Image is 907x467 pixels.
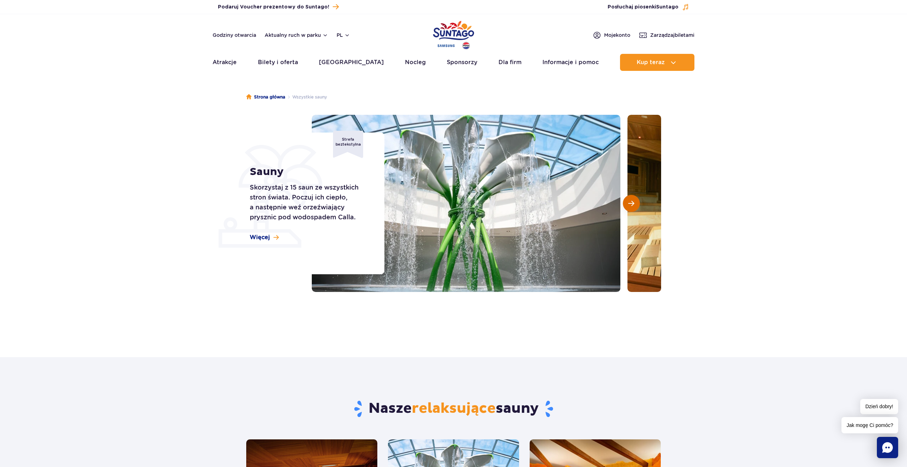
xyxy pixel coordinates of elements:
[604,32,630,39] span: Moje konto
[447,54,477,71] a: Sponsorzy
[620,54,694,71] button: Kup teraz
[265,32,328,38] button: Aktualny ruch w parku
[405,54,426,71] a: Nocleg
[877,437,898,458] div: Chat
[656,5,678,10] span: Suntago
[312,115,620,292] img: Wodna instalacja artystyczna pod szklanym dachem Suntago
[433,18,474,50] a: Park of Poland
[258,54,298,71] a: Bilety i oferta
[841,417,898,433] span: Jak mogę Ci pomóc?
[593,31,630,39] a: Mojekonto
[246,400,661,418] h2: Nasze sauny
[213,32,256,39] a: Godziny otwarcia
[250,233,270,241] span: Więcej
[542,54,599,71] a: Informacje i pomoc
[639,31,694,39] a: Zarządzajbiletami
[623,195,640,212] button: Następny slajd
[860,399,898,414] span: Dzień dobry!
[250,233,279,241] a: Więcej
[333,131,363,158] div: Strefa beztekstylna
[637,59,665,66] span: Kup teraz
[650,32,694,39] span: Zarządzaj biletami
[337,32,350,39] button: pl
[250,182,368,222] p: Skorzystaj z 15 saun ze wszystkich stron świata. Poczuj ich ciepło, a następnie weź orzeźwiający ...
[246,94,285,101] a: Strona główna
[608,4,678,11] span: Posłuchaj piosenki
[608,4,689,11] button: Posłuchaj piosenkiSuntago
[319,54,384,71] a: [GEOGRAPHIC_DATA]
[250,165,368,178] h1: Sauny
[412,400,496,417] span: relaksujące
[218,4,329,11] span: Podaruj Voucher prezentowy do Suntago!
[218,2,339,12] a: Podaruj Voucher prezentowy do Suntago!
[498,54,522,71] a: Dla firm
[285,94,327,101] li: Wszystkie sauny
[213,54,237,71] a: Atrakcje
